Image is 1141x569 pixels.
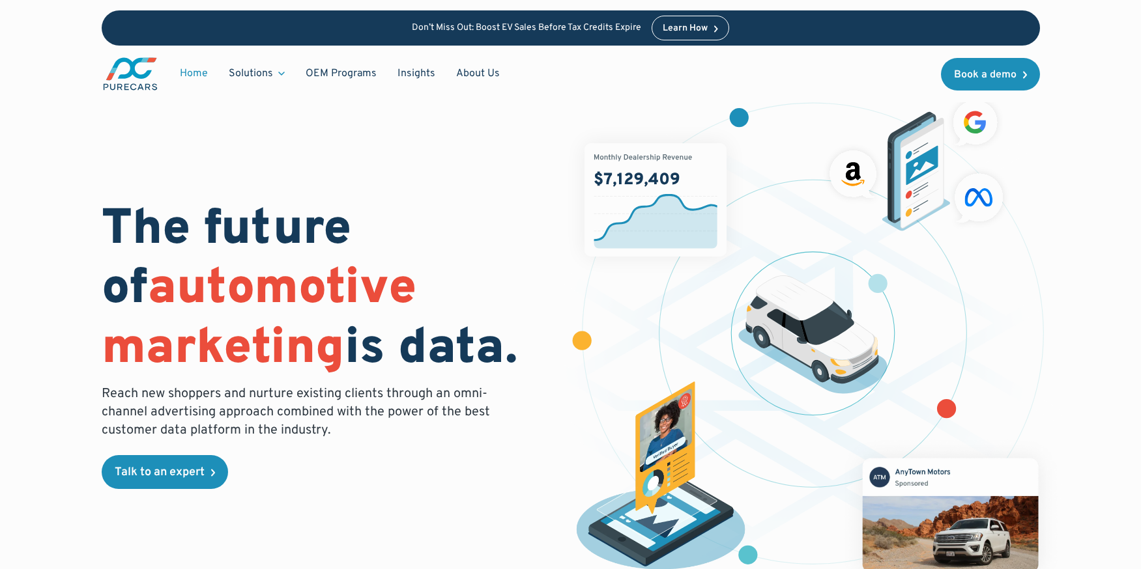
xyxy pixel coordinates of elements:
[229,66,273,81] div: Solutions
[387,61,446,86] a: Insights
[169,61,218,86] a: Home
[954,70,1017,80] div: Book a demo
[652,16,729,40] a: Learn How
[412,23,641,34] p: Don’t Miss Out: Boost EV Sales Before Tax Credits Expire
[102,385,498,439] p: Reach new shoppers and nurture existing clients through an omni-channel advertising approach comb...
[102,199,351,321] span: The future of
[102,258,416,380] span: automotive marketing
[941,58,1040,90] a: Book a demo
[446,61,510,86] a: About Us
[102,56,159,92] a: main
[102,56,159,92] img: purecars logo
[823,94,1010,231] img: ads on social media and advertising partners
[345,318,517,381] span: is data.
[102,455,228,489] a: Talk to an expert
[663,24,708,33] div: Learn How
[738,275,888,394] img: illustration of a vehicle
[295,61,387,86] a: OEM Programs
[585,143,727,257] img: chart showing monthly dealership revenue of $7m
[218,61,295,86] div: Solutions
[115,467,205,479] div: Talk to an expert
